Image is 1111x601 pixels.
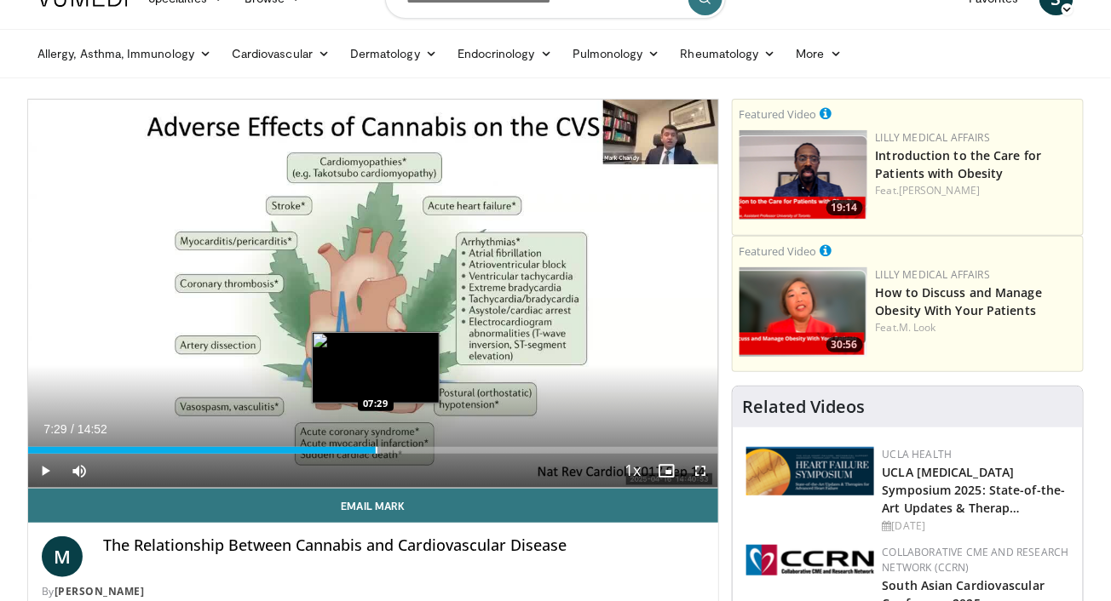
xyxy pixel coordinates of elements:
button: Playback Rate [616,454,650,488]
span: 30:56 [826,337,863,352]
a: UCLA [MEDICAL_DATA] Symposium 2025: State-of-the-Art Updates & Therap… [883,464,1066,516]
a: Pulmonology [562,37,671,71]
video-js: Video Player [28,100,718,489]
small: Featured Video [740,243,817,259]
span: / [71,422,74,436]
a: Lilly Medical Affairs [876,130,991,145]
h4: Related Videos [743,397,866,417]
span: 7:29 [43,422,66,436]
a: Cardiovascular [222,37,340,71]
a: Allergy, Asthma, Immunology [27,37,222,71]
a: More [786,37,852,71]
div: [DATE] [883,518,1069,534]
span: 14:52 [78,422,107,436]
button: Fullscreen [684,454,718,488]
a: Collaborative CME and Research Network (CCRN) [883,545,1069,575]
img: c98a6a29-1ea0-4bd5-8cf5-4d1e188984a7.png.150x105_q85_crop-smart_upscale.png [740,267,867,357]
a: M [42,536,83,577]
a: Lilly Medical Affairs [876,267,991,282]
img: 0682476d-9aca-4ba2-9755-3b180e8401f5.png.150x105_q85_autocrop_double_scale_upscale_version-0.2.png [746,447,874,495]
a: M. Look [899,320,936,335]
span: 19:14 [826,200,863,215]
a: [PERSON_NAME] [899,183,980,197]
a: How to Discuss and Manage Obesity With Your Patients [876,284,1043,318]
small: Featured Video [740,106,817,122]
h4: The Relationship Between Cannabis and Cardiovascular Disease [103,536,705,555]
button: Mute [62,454,96,488]
div: Progress Bar [28,447,718,454]
button: Play [28,454,62,488]
a: UCLA Health [883,447,953,461]
a: Email Mark [28,489,718,523]
a: Endocrinology [447,37,562,71]
a: Introduction to the Care for Patients with Obesity [876,147,1042,181]
img: acc2e291-ced4-4dd5-b17b-d06994da28f3.png.150x105_q85_crop-smart_upscale.png [740,130,867,220]
div: Feat. [876,320,1076,335]
a: Rheumatology [671,37,786,71]
div: Feat. [876,183,1076,198]
img: a04ee3ba-8487-4636-b0fb-5e8d268f3737.png.150x105_q85_autocrop_double_scale_upscale_version-0.2.png [746,545,874,575]
img: image.jpeg [312,332,440,404]
a: Dermatology [340,37,447,71]
div: By [42,584,705,599]
a: [PERSON_NAME] [55,584,145,598]
a: 30:56 [740,267,867,357]
a: 19:14 [740,130,867,220]
button: Enable picture-in-picture mode [650,454,684,488]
